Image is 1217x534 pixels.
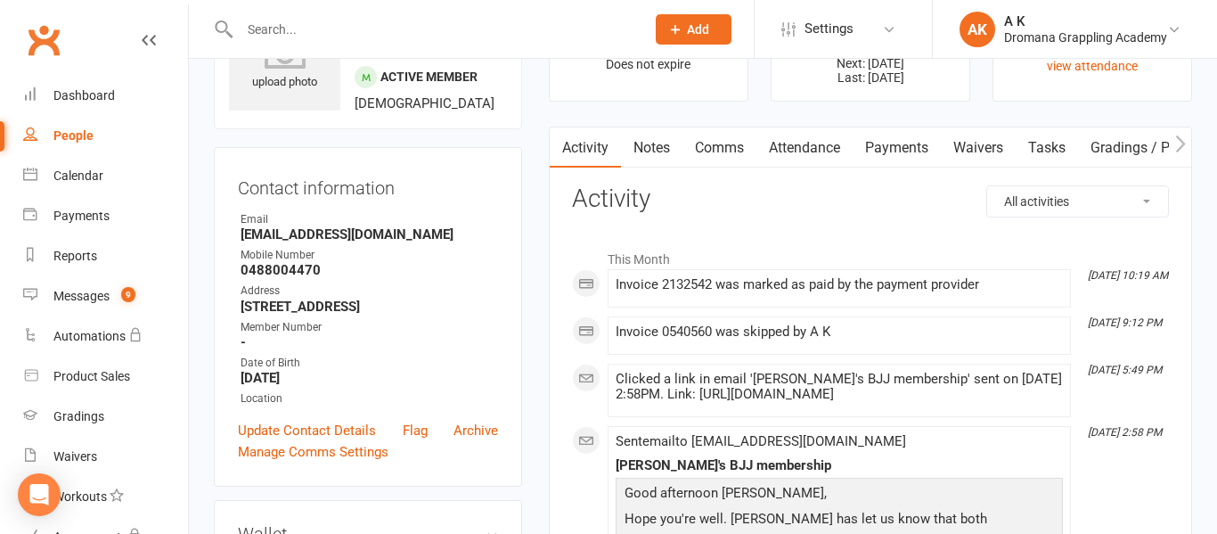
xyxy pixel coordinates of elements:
[23,236,188,276] a: Reports
[1004,29,1167,45] div: Dromana Grappling Academy
[616,372,1063,402] div: Clicked a link in email '[PERSON_NAME]'s BJJ membership' sent on [DATE] 2:58PM. Link: [URL][DOMAI...
[241,319,498,336] div: Member Number
[241,334,498,350] strong: -
[960,12,995,47] div: AK
[621,127,682,168] a: Notes
[53,409,104,423] div: Gradings
[682,127,756,168] a: Comms
[1088,316,1162,329] i: [DATE] 9:12 PM
[656,14,731,45] button: Add
[1088,269,1168,282] i: [DATE] 10:19 AM
[1088,426,1162,439] i: [DATE] 2:58 PM
[238,171,498,198] h3: Contact information
[616,325,1063,340] div: Invoice 0540560 was skipped by A K
[805,9,854,49] span: Settings
[23,196,188,236] a: Payments
[616,277,1063,292] div: Invoice 2132542 was marked as paid by the payment provider
[241,390,498,407] div: Location
[616,433,906,449] span: Sent email to [EMAIL_ADDRESS][DOMAIN_NAME]
[23,76,188,116] a: Dashboard
[403,420,428,441] a: Flag
[453,420,498,441] a: Archive
[241,355,498,372] div: Date of Birth
[1088,364,1162,376] i: [DATE] 5:49 PM
[53,489,107,504] div: Workouts
[572,241,1169,269] li: This Month
[53,369,130,383] div: Product Sales
[1016,127,1078,168] a: Tasks
[53,88,115,103] div: Dashboard
[53,128,94,143] div: People
[23,357,188,397] a: Product Sales
[606,57,690,71] span: Does not expire
[687,22,709,37] span: Add
[241,262,498,278] strong: 0488004470
[853,127,941,168] a: Payments
[756,127,853,168] a: Attendance
[229,33,340,92] div: upload photo
[241,247,498,264] div: Mobile Number
[620,482,1058,508] p: Good afternoon [PERSON_NAME],
[23,397,188,437] a: Gradings
[241,299,498,315] strong: [STREET_ADDRESS]
[23,116,188,156] a: People
[234,17,633,42] input: Search...
[53,249,97,263] div: Reports
[23,276,188,316] a: Messages 9
[241,226,498,242] strong: [EMAIL_ADDRESS][DOMAIN_NAME]
[941,127,1016,168] a: Waivers
[241,370,498,386] strong: [DATE]
[380,70,478,84] span: Active member
[238,441,388,463] a: Manage Comms Settings
[53,289,110,303] div: Messages
[53,449,97,464] div: Waivers
[53,329,126,343] div: Automations
[23,437,188,477] a: Waivers
[121,287,135,302] span: 9
[23,156,188,196] a: Calendar
[23,316,188,357] a: Automations
[21,18,66,62] a: Clubworx
[1004,13,1167,29] div: A K
[241,211,498,228] div: Email
[572,185,1169,213] h3: Activity
[18,473,61,516] div: Open Intercom Messenger
[788,56,953,85] p: Next: [DATE] Last: [DATE]
[550,127,621,168] a: Activity
[23,477,188,517] a: Workouts
[241,283,498,300] div: Address
[53,168,103,183] div: Calendar
[238,420,376,441] a: Update Contact Details
[616,458,1063,473] div: [PERSON_NAME]'s BJJ membership
[355,95,494,111] span: [DEMOGRAPHIC_DATA]
[1047,59,1138,73] a: view attendance
[53,209,110,223] div: Payments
